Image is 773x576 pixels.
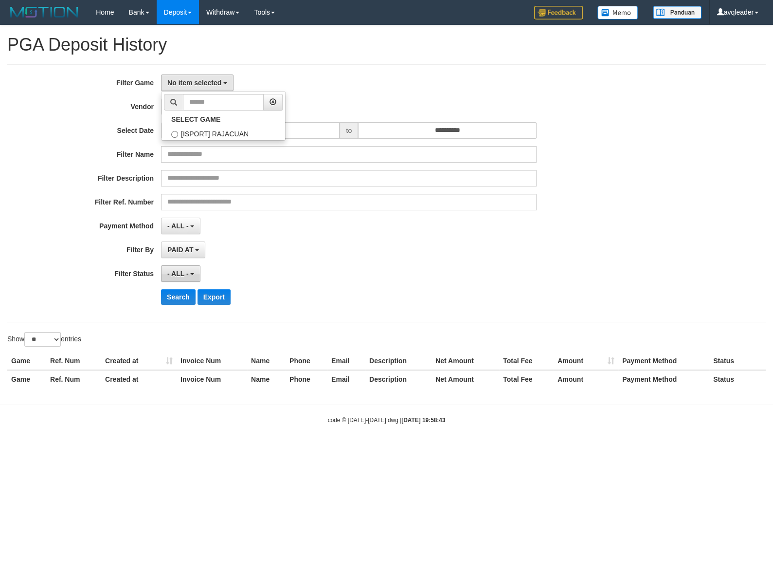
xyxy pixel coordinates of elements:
[167,246,193,254] span: PAID AT
[554,370,618,388] th: Amount
[499,370,554,388] th: Total Fee
[167,222,189,230] span: - ALL -
[101,352,177,370] th: Created at
[365,352,431,370] th: Description
[161,265,200,282] button: - ALL -
[101,370,177,388] th: Created at
[327,370,365,388] th: Email
[177,352,247,370] th: Invoice Num
[7,35,766,55] h1: PGA Deposit History
[534,6,583,19] img: Feedback.jpg
[46,352,101,370] th: Ref. Num
[167,79,221,87] span: No item selected
[653,6,701,19] img: panduan.png
[709,352,766,370] th: Status
[618,370,709,388] th: Payment Method
[161,289,196,305] button: Search
[167,270,189,278] span: - ALL -
[340,122,358,139] span: to
[161,218,200,234] button: - ALL -
[171,131,178,138] input: [ISPORT] RAJACUAN
[431,370,499,388] th: Net Amount
[554,352,618,370] th: Amount
[499,352,554,370] th: Total Fee
[161,242,205,258] button: PAID AT
[7,332,81,347] label: Show entries
[7,370,46,388] th: Game
[198,289,231,305] button: Export
[327,352,365,370] th: Email
[286,352,327,370] th: Phone
[286,370,327,388] th: Phone
[618,352,709,370] th: Payment Method
[171,115,220,123] b: SELECT GAME
[162,126,285,140] label: [ISPORT] RAJACUAN
[431,352,499,370] th: Net Amount
[247,370,286,388] th: Name
[46,370,101,388] th: Ref. Num
[709,370,766,388] th: Status
[161,74,234,91] button: No item selected
[401,417,445,424] strong: [DATE] 19:58:43
[24,332,61,347] select: Showentries
[177,370,247,388] th: Invoice Num
[328,417,446,424] small: code © [DATE]-[DATE] dwg |
[247,352,286,370] th: Name
[162,113,285,126] a: SELECT GAME
[7,5,81,19] img: MOTION_logo.png
[7,352,46,370] th: Game
[597,6,638,19] img: Button%20Memo.svg
[365,370,431,388] th: Description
